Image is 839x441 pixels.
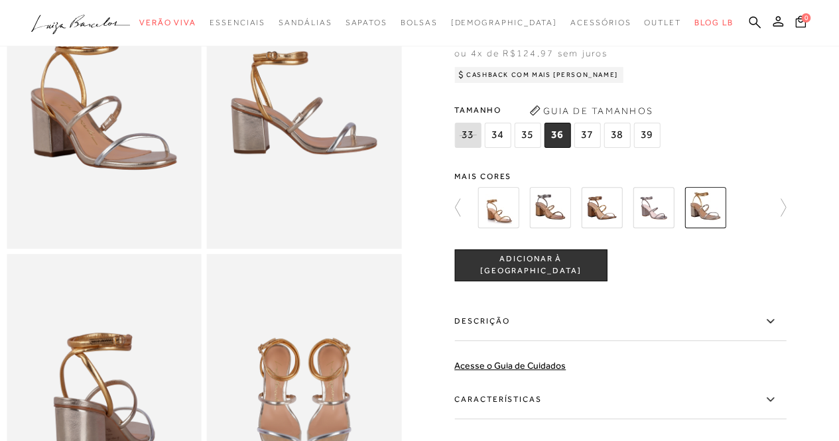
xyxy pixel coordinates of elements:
[694,11,733,35] a: BLOG LB
[478,187,519,228] img: SANDÁLIA SALTO MÉDIO TIRAS FRONTAIS METALIZADA BRONZE
[454,100,663,120] span: Tamanho
[484,123,511,148] span: 34
[791,15,810,32] button: 0
[454,249,607,281] button: ADICIONAR À [GEOGRAPHIC_DATA]
[345,11,387,35] a: noSubCategoriesText
[454,381,786,419] label: Características
[684,187,726,228] img: SANDÁLIA SALTO MÉDIO TIRAS PARALELAS ROLOTÊ DOURADA
[529,187,570,228] img: Sandália salto médio tiras paralelas dourada
[210,11,265,35] a: noSubCategoriesText
[574,123,600,148] span: 37
[210,18,265,27] span: Essenciais
[633,123,660,148] span: 39
[454,123,481,148] span: 33
[455,253,606,277] span: ADICIONAR À [GEOGRAPHIC_DATA]
[801,13,810,23] span: 0
[454,172,786,180] span: Mais cores
[454,48,608,58] span: ou 4x de R$124,97 sem juros
[454,360,566,371] a: Acesse o Guia de Cuidados
[581,187,622,228] img: Sandália salto médio tiras paralelas rolotê bronze
[345,18,387,27] span: Sapatos
[401,18,438,27] span: Bolsas
[694,18,733,27] span: BLOG LB
[514,123,541,148] span: 35
[525,100,657,121] button: Guia de Tamanhos
[454,67,623,83] div: Cashback com Mais [PERSON_NAME]
[570,11,631,35] a: noSubCategoriesText
[139,11,196,35] a: noSubCategoriesText
[454,302,786,341] label: Descrição
[450,18,557,27] span: [DEMOGRAPHIC_DATA]
[644,11,681,35] a: noSubCategoriesText
[604,123,630,148] span: 38
[633,187,674,228] img: Sandália salto médio tiras paralelas rolotê chumbo
[644,18,681,27] span: Outlet
[139,18,196,27] span: Verão Viva
[450,11,557,35] a: noSubCategoriesText
[279,11,332,35] a: noSubCategoriesText
[401,11,438,35] a: noSubCategoriesText
[570,18,631,27] span: Acessórios
[544,123,570,148] span: 36
[279,18,332,27] span: Sandálias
